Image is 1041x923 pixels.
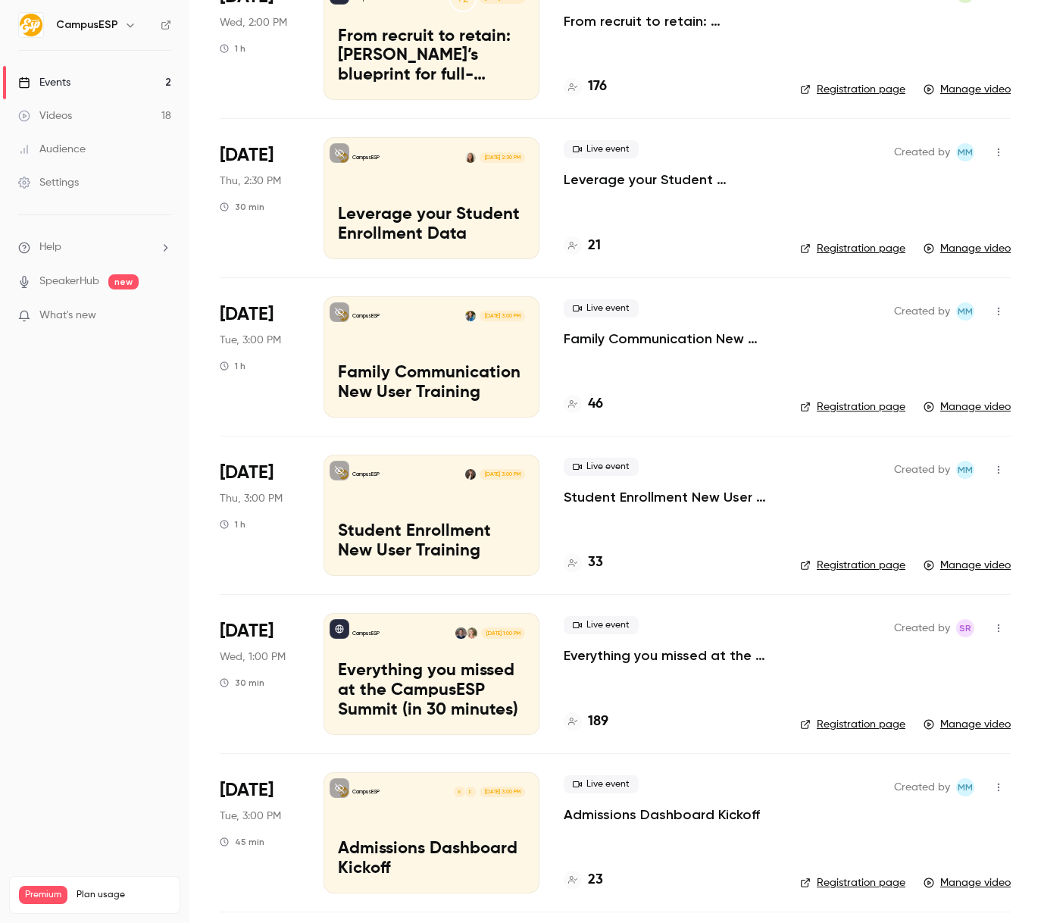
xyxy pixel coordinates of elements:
p: From recruit to retain: [PERSON_NAME]’s blueprint for full-lifecycle family engagement [338,27,525,86]
p: CampusESP [352,471,380,478]
span: Mairin Matthews [956,302,974,321]
p: Student Enrollment New User Training [338,522,525,562]
span: Wed, 1:00 PM [220,649,286,665]
div: Events [18,75,70,90]
p: CampusESP [352,312,380,320]
a: 23 [564,870,603,890]
span: Thu, 2:30 PM [220,174,281,189]
span: new [108,274,139,289]
img: Rebecca McCrory [465,469,476,480]
p: Admissions Dashboard Kickoff [338,840,525,879]
span: [DATE] [220,619,274,643]
a: 176 [564,77,607,97]
span: Live event [564,616,639,634]
a: 46 [564,394,603,415]
p: Leverage your Student Enrollment Data [338,205,525,245]
a: Student Enrollment New User Training [564,488,776,506]
span: [DATE] [220,461,274,485]
span: SR [959,619,971,637]
img: Mairin Matthews [465,152,476,163]
p: CampusESP [352,788,380,796]
span: Created by [894,778,950,796]
div: Jul 9 Wed, 1:00 PM (America/New York) [220,613,299,734]
a: 21 [564,236,601,256]
img: Leslie Gale [467,627,477,638]
h4: 21 [588,236,601,256]
span: Mairin Matthews [956,461,974,479]
a: Family Communication New User TrainingCampusESPLacey Janofsky[DATE] 3:00 PMFamily Communication N... [324,296,539,418]
img: CampusESP [19,13,43,37]
div: Audience [18,142,86,157]
div: 1 h [220,360,245,372]
h4: 33 [588,552,603,573]
span: [DATE] 1:00 PM [481,627,524,638]
span: [DATE] 3:00 PM [480,469,524,480]
span: [DATE] 3:00 PM [480,311,524,321]
span: Tue, 3:00 PM [220,333,281,348]
span: Live event [564,458,639,476]
div: F [464,786,477,798]
h6: CampusESP [56,17,118,33]
a: Manage video [924,875,1011,890]
span: Tue, 3:00 PM [220,809,281,824]
span: Stephanie Robinson [956,619,974,637]
a: Everything you missed at the CampusESP Summit (in 30 minutes)CampusESPLeslie GaleDave Becker[DATE... [324,613,539,734]
a: Registration page [800,241,905,256]
a: Manage video [924,399,1011,415]
a: SpeakerHub [39,274,99,289]
span: Created by [894,461,950,479]
div: 1 h [220,42,245,55]
span: Mairin Matthews [956,143,974,161]
p: Family Communication New User Training [338,364,525,403]
span: [DATE] [220,302,274,327]
a: Admissions Dashboard KickoffCampusESPFK[DATE] 3:00 PMAdmissions Dashboard Kickoff [324,772,539,893]
span: Premium [19,886,67,904]
span: Wed, 2:00 PM [220,15,287,30]
span: [DATE] [220,143,274,167]
a: Student Enrollment New User TrainingCampusESPRebecca McCrory[DATE] 3:00 PMStudent Enrollment New ... [324,455,539,576]
span: [DATE] [220,778,274,803]
h4: 46 [588,394,603,415]
a: Registration page [800,82,905,97]
a: Registration page [800,717,905,732]
span: What's new [39,308,96,324]
div: Videos [18,108,72,124]
a: Leverage your Student Enrollment Data [564,171,776,189]
div: 45 min [220,836,264,848]
p: CampusESP [352,154,380,161]
span: Created by [894,143,950,161]
img: Dave Becker [455,627,466,638]
a: Manage video [924,82,1011,97]
a: Leverage your Student Enrollment DataCampusESPMairin Matthews[DATE] 2:30 PMLeverage your Student ... [324,137,539,258]
a: Admissions Dashboard Kickoff [564,806,760,824]
a: Registration page [800,558,905,573]
span: MM [958,143,973,161]
a: Registration page [800,875,905,890]
p: Everything you missed at the CampusESP Summit (in 30 minutes) [338,662,525,720]
div: Jul 17 Thu, 2:30 PM (America/New York) [220,137,299,258]
span: Live event [564,299,639,318]
a: Registration page [800,399,905,415]
div: 30 min [220,201,264,213]
h4: 189 [588,712,608,732]
h4: 23 [588,870,603,890]
div: Settings [18,175,79,190]
a: Manage video [924,558,1011,573]
span: [DATE] 3:00 PM [480,787,524,797]
p: Family Communication New User Training [564,330,776,348]
img: Lacey Janofsky [465,311,476,321]
div: Jun 24 Tue, 3:00 PM (America/New York) [220,772,299,893]
span: MM [958,302,973,321]
a: Everything you missed at the CampusESP Summit (in 30 minutes) [564,646,776,665]
div: 1 h [220,518,245,530]
span: Plan usage [77,889,170,901]
span: Thu, 3:00 PM [220,491,283,506]
a: From recruit to retain: [PERSON_NAME]’s blueprint for full-lifecycle family engagement [564,12,776,30]
a: Manage video [924,241,1011,256]
span: Mairin Matthews [956,778,974,796]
